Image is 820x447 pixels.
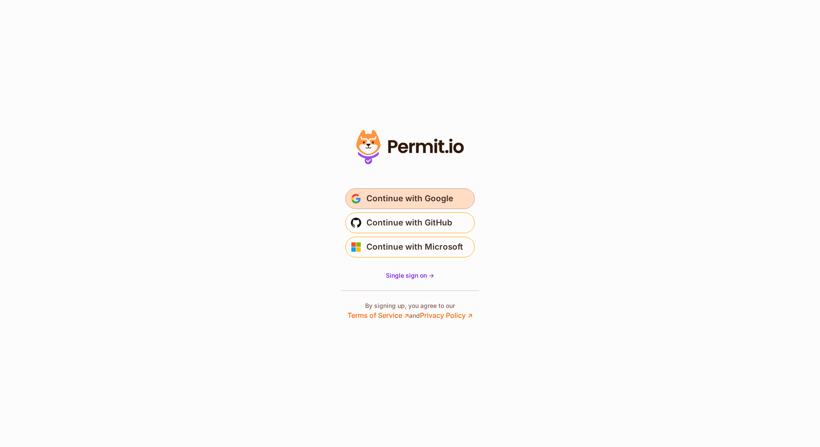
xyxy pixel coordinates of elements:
[386,271,434,280] a: Single sign on ->
[386,272,434,279] span: Single sign on ->
[347,311,409,320] a: Terms of Service ↗
[345,212,475,233] button: Continue with GitHub
[366,240,463,254] span: Continue with Microsoft
[366,192,453,206] span: Continue with Google
[345,237,475,257] button: Continue with Microsoft
[420,311,473,320] a: Privacy Policy ↗
[345,188,475,209] button: Continue with Google
[347,301,473,320] p: By signing up, you agree to our and
[366,216,452,230] span: Continue with GitHub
